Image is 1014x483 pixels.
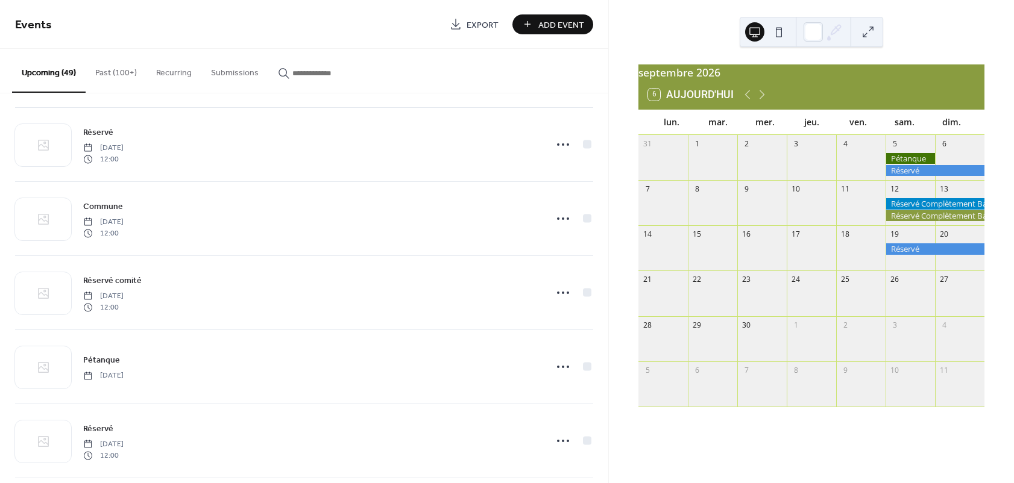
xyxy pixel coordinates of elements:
[791,139,801,149] div: 3
[83,291,124,302] span: [DATE]
[648,110,694,134] div: lun.
[886,198,984,209] div: Réservé Complètement Barges
[791,275,801,285] div: 24
[83,354,120,367] span: Pétanque
[441,14,508,34] a: Export
[742,110,788,134] div: mer.
[83,422,113,435] a: Réservé
[83,217,124,228] span: [DATE]
[840,275,851,285] div: 25
[692,229,702,240] div: 15
[840,365,851,375] div: 9
[83,201,123,213] span: Commune
[83,275,142,287] span: Réservé comité
[742,184,752,195] div: 9
[83,450,124,461] span: 12:00
[83,199,123,213] a: Commune
[939,320,949,330] div: 4
[643,229,653,240] div: 14
[538,19,584,31] span: Add Event
[86,49,146,92] button: Past (100+)
[939,229,949,240] div: 20
[12,49,86,93] button: Upcoming (49)
[939,139,949,149] div: 6
[742,320,752,330] div: 30
[643,320,653,330] div: 28
[742,229,752,240] div: 16
[83,353,120,367] a: Pétanque
[146,49,201,92] button: Recurring
[840,229,851,240] div: 18
[638,64,984,80] div: septembre 2026
[692,184,702,195] div: 8
[83,273,142,287] a: Réservé comité
[840,139,851,149] div: 4
[643,184,653,195] div: 7
[201,49,268,92] button: Submissions
[83,143,124,154] span: [DATE]
[791,320,801,330] div: 1
[886,153,935,164] div: Pétanque
[886,165,984,176] div: Réservé
[644,86,738,104] button: 6Aujourd'hui
[886,210,984,221] div: Réservé Complètement Barges
[742,275,752,285] div: 23
[692,139,702,149] div: 1
[890,139,900,149] div: 5
[835,110,881,134] div: ven.
[840,184,851,195] div: 11
[695,110,742,134] div: mar.
[791,184,801,195] div: 10
[939,184,949,195] div: 13
[692,320,702,330] div: 29
[890,275,900,285] div: 26
[928,110,975,134] div: dim.
[692,365,702,375] div: 6
[791,365,801,375] div: 8
[83,154,124,164] span: 12:00
[83,370,124,381] span: [DATE]
[890,320,900,330] div: 3
[643,365,653,375] div: 5
[643,139,653,149] div: 31
[512,14,593,34] button: Add Event
[791,229,801,240] div: 17
[15,13,52,37] span: Events
[83,423,113,435] span: Réservé
[83,228,124,238] span: 12:00
[890,229,900,240] div: 19
[881,110,928,134] div: sam.
[83,302,124,313] span: 12:00
[742,365,752,375] div: 7
[643,275,653,285] div: 21
[890,365,900,375] div: 10
[939,275,949,285] div: 27
[939,365,949,375] div: 11
[890,184,900,195] div: 12
[742,139,752,149] div: 2
[83,126,113,139] span: Réservé
[467,19,499,31] span: Export
[83,125,113,139] a: Réservé
[886,243,984,254] div: Réservé
[840,320,851,330] div: 2
[788,110,834,134] div: jeu.
[692,275,702,285] div: 22
[83,439,124,450] span: [DATE]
